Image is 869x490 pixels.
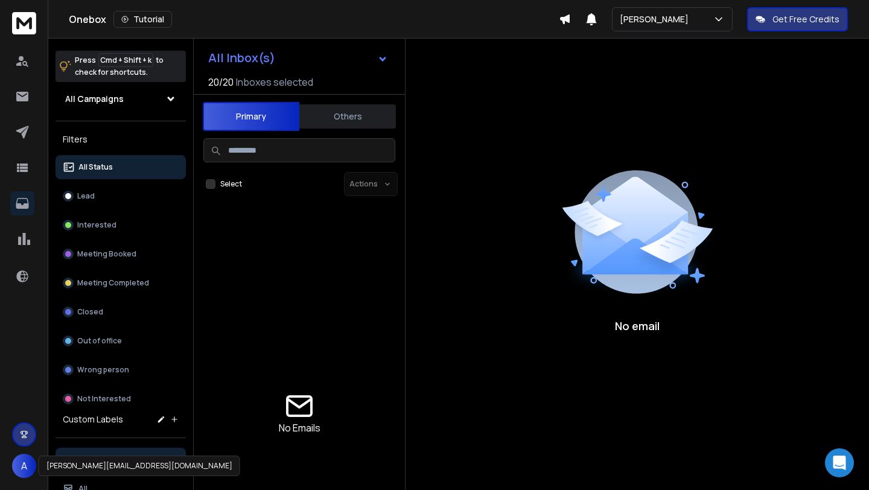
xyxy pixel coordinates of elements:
[772,13,839,25] p: Get Free Credits
[78,162,113,172] p: All Status
[299,103,396,130] button: Others
[56,184,186,208] button: Lead
[77,365,129,375] p: Wrong person
[56,131,186,148] h3: Filters
[39,456,240,476] div: [PERSON_NAME][EMAIL_ADDRESS][DOMAIN_NAME]
[56,300,186,324] button: Closed
[77,191,95,201] p: Lead
[56,358,186,382] button: Wrong person
[220,179,242,189] label: Select
[77,249,136,259] p: Meeting Booked
[113,11,172,28] button: Tutorial
[199,46,398,70] button: All Inbox(s)
[12,454,36,478] button: A
[56,155,186,179] button: All Status
[77,220,116,230] p: Interested
[615,317,660,334] p: No email
[208,52,275,64] h1: All Inbox(s)
[56,271,186,295] button: Meeting Completed
[98,53,153,67] span: Cmd + Shift + k
[825,448,854,477] div: Open Intercom Messenger
[77,394,131,404] p: Not Interested
[77,307,103,317] p: Closed
[56,242,186,266] button: Meeting Booked
[63,413,123,425] h3: Custom Labels
[65,93,124,105] h1: All Campaigns
[208,75,234,89] span: 20 / 20
[77,336,122,346] p: Out of office
[56,387,186,411] button: Not Interested
[56,87,186,111] button: All Campaigns
[56,448,186,472] button: Inbox
[620,13,693,25] p: [PERSON_NAME]
[236,75,313,89] h3: Inboxes selected
[75,54,164,78] p: Press to check for shortcuts.
[78,455,98,465] p: Inbox
[747,7,848,31] button: Get Free Credits
[203,102,299,131] button: Primary
[279,421,320,435] p: No Emails
[77,278,149,288] p: Meeting Completed
[69,11,559,28] div: Onebox
[56,213,186,237] button: Interested
[56,329,186,353] button: Out of office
